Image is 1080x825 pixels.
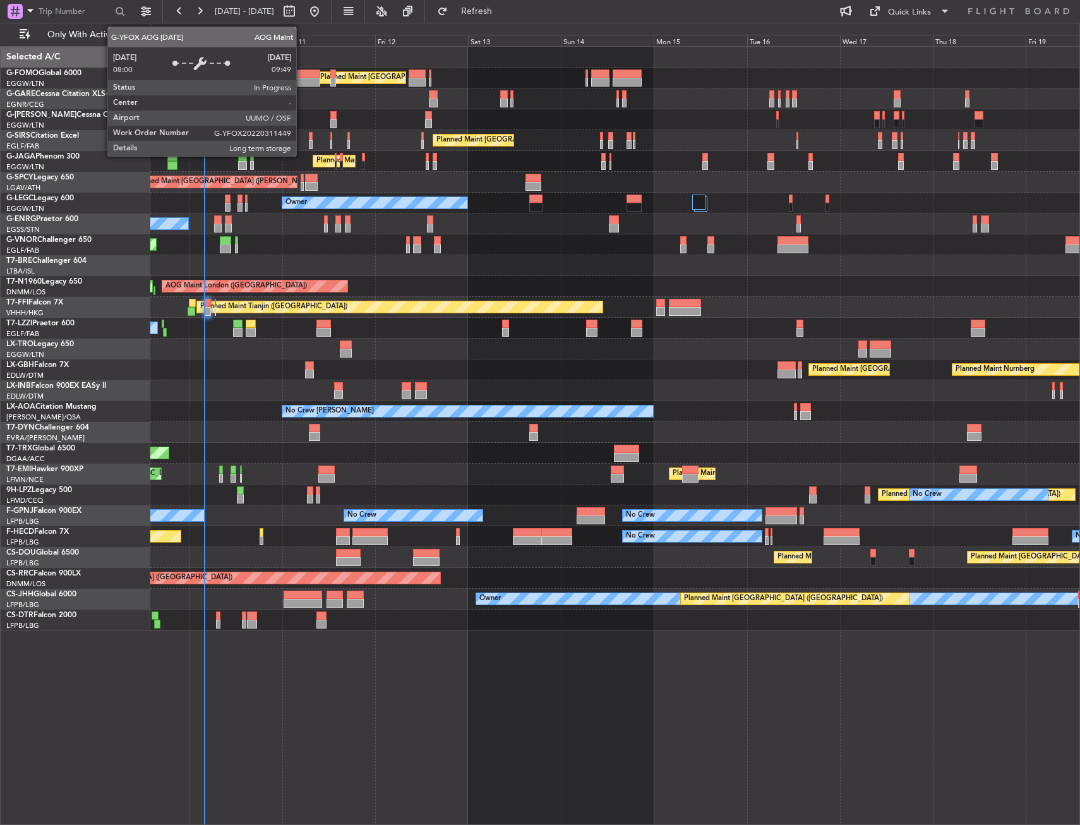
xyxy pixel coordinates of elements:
[6,350,44,359] a: EGGW/LTN
[165,277,307,296] div: AOG Maint London ([GEOGRAPHIC_DATA])
[6,466,31,473] span: T7-EMI
[6,549,79,557] a: CS-DOUGlobal 6500
[347,506,376,525] div: No Crew
[6,371,44,380] a: EDLW/DTM
[6,445,32,452] span: T7-TRX
[684,589,883,608] div: Planned Maint [GEOGRAPHIC_DATA] ([GEOGRAPHIC_DATA])
[450,7,503,16] span: Refresh
[6,320,75,327] a: T7-LZZIPraetor 600
[882,485,1060,504] div: Planned [GEOGRAPHIC_DATA] ([GEOGRAPHIC_DATA])
[6,299,63,306] a: T7-FFIFalcon 7X
[913,485,942,504] div: No Crew
[153,25,174,36] div: [DATE]
[6,204,44,214] a: EGGW/LTN
[6,69,39,77] span: G-FOMO
[673,464,793,483] div: Planned Maint [GEOGRAPHIC_DATA]
[6,433,85,443] a: EVRA/[PERSON_NAME]
[6,475,44,485] a: LFMN/NCE
[812,360,1011,379] div: Planned Maint [GEOGRAPHIC_DATA] ([GEOGRAPHIC_DATA])
[6,361,69,369] a: LX-GBHFalcon 7X
[6,79,44,88] a: EGGW/LTN
[6,591,76,598] a: CS-JHHGlobal 6000
[6,225,40,234] a: EGSS/STN
[375,35,468,46] div: Fri 12
[285,402,374,421] div: No Crew [PERSON_NAME]
[6,308,44,318] a: VHHH/HKG
[124,172,329,191] div: Unplanned Maint [GEOGRAPHIC_DATA] ([PERSON_NAME] Intl)
[6,257,32,265] span: T7-BRE
[6,466,83,473] a: T7-EMIHawker 900XP
[840,35,933,46] div: Wed 17
[316,152,515,171] div: Planned Maint [GEOGRAPHIC_DATA] ([GEOGRAPHIC_DATA])
[14,25,137,45] button: Only With Activity
[6,517,39,526] a: LFPB/LBG
[561,35,654,46] div: Sun 14
[6,528,34,536] span: F-HECD
[6,236,92,244] a: G-VNORChallenger 650
[6,424,89,431] a: T7-DYNChallenger 604
[6,69,81,77] a: G-FOMOGlobal 6000
[6,236,37,244] span: G-VNOR
[6,611,76,619] a: CS-DTRFalcon 2000
[6,340,74,348] a: LX-TROLegacy 650
[6,162,44,172] a: EGGW/LTN
[6,340,33,348] span: LX-TRO
[6,591,33,598] span: CS-JHH
[654,35,747,46] div: Mon 15
[6,299,28,306] span: T7-FFI
[6,579,45,589] a: DNMM/LOS
[6,153,80,160] a: G-JAGAPhenom 300
[626,506,655,525] div: No Crew
[6,111,147,119] a: G-[PERSON_NAME]Cessna Citation XLS
[6,600,39,610] a: LFPB/LBG
[285,193,307,212] div: Owner
[888,6,931,19] div: Quick Links
[777,548,976,567] div: Planned Maint [GEOGRAPHIC_DATA] ([GEOGRAPHIC_DATA])
[6,412,81,422] a: [PERSON_NAME]/QSA
[6,454,45,464] a: DGAA/ACC
[6,195,74,202] a: G-LEGCLegacy 600
[6,486,32,494] span: 9H-LPZ
[6,382,106,390] a: LX-INBFalcon 900EX EASy II
[6,507,81,515] a: F-GPNJFalcon 900EX
[189,35,282,46] div: Wed 10
[479,589,501,608] div: Owner
[6,611,33,619] span: CS-DTR
[6,507,33,515] span: F-GPNJ
[6,246,39,255] a: EGLF/FAB
[6,257,87,265] a: T7-BREChallenger 604
[863,1,956,21] button: Quick Links
[6,278,82,286] a: T7-N1960Legacy 650
[6,570,81,577] a: CS-RRCFalcon 900LX
[6,215,78,223] a: G-ENRGPraetor 600
[6,382,31,390] span: LX-INB
[6,132,30,140] span: G-SIRS
[6,111,76,119] span: G-[PERSON_NAME]
[6,267,35,276] a: LTBA/ISL
[956,360,1035,379] div: Planned Maint Nurnberg
[747,35,840,46] div: Tue 16
[6,90,111,98] a: G-GARECessna Citation XLS+
[6,90,35,98] span: G-GARE
[6,278,42,286] span: T7-N1960
[6,121,44,130] a: EGGW/LTN
[6,153,35,160] span: G-JAGA
[6,403,35,411] span: LX-AOA
[6,174,74,181] a: G-SPCYLegacy 650
[282,35,375,46] div: Thu 11
[436,131,635,150] div: Planned Maint [GEOGRAPHIC_DATA] ([GEOGRAPHIC_DATA])
[6,287,45,297] a: DNMM/LOS
[6,496,43,505] a: LFMD/CEQ
[6,621,39,630] a: LFPB/LBG
[33,30,133,39] span: Only With Activity
[6,538,39,547] a: LFPB/LBG
[6,528,69,536] a: F-HECDFalcon 7X
[6,486,72,494] a: 9H-LPZLegacy 500
[6,549,36,557] span: CS-DOU
[6,424,35,431] span: T7-DYN
[431,1,507,21] button: Refresh
[6,132,79,140] a: G-SIRSCitation Excel
[6,195,33,202] span: G-LEGC
[6,392,44,401] a: EDLW/DTM
[6,183,40,193] a: LGAV/ATH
